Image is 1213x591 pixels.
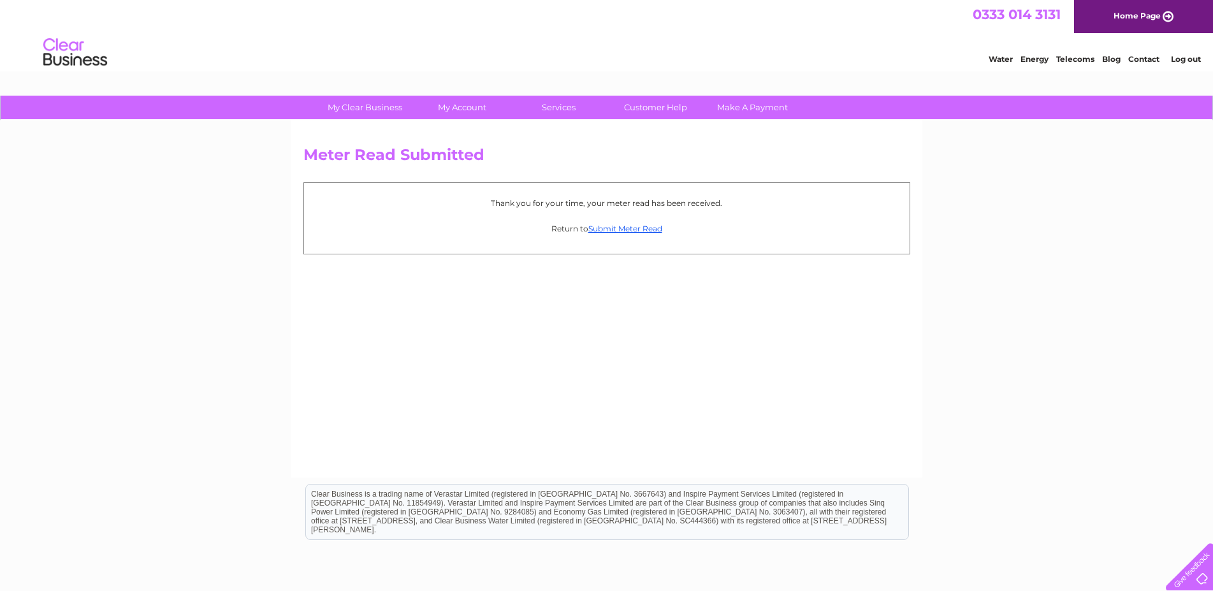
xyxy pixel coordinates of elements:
[1128,54,1159,64] a: Contact
[409,96,514,119] a: My Account
[588,224,662,233] a: Submit Meter Read
[312,96,418,119] a: My Clear Business
[303,146,910,170] h2: Meter Read Submitted
[310,197,903,209] p: Thank you for your time, your meter read has been received.
[1021,54,1049,64] a: Energy
[603,96,708,119] a: Customer Help
[310,223,903,235] p: Return to
[1102,54,1121,64] a: Blog
[989,54,1013,64] a: Water
[700,96,805,119] a: Make A Payment
[43,33,108,72] img: logo.png
[973,6,1061,22] a: 0333 014 3131
[306,7,908,62] div: Clear Business is a trading name of Verastar Limited (registered in [GEOGRAPHIC_DATA] No. 3667643...
[1056,54,1094,64] a: Telecoms
[1171,54,1201,64] a: Log out
[506,96,611,119] a: Services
